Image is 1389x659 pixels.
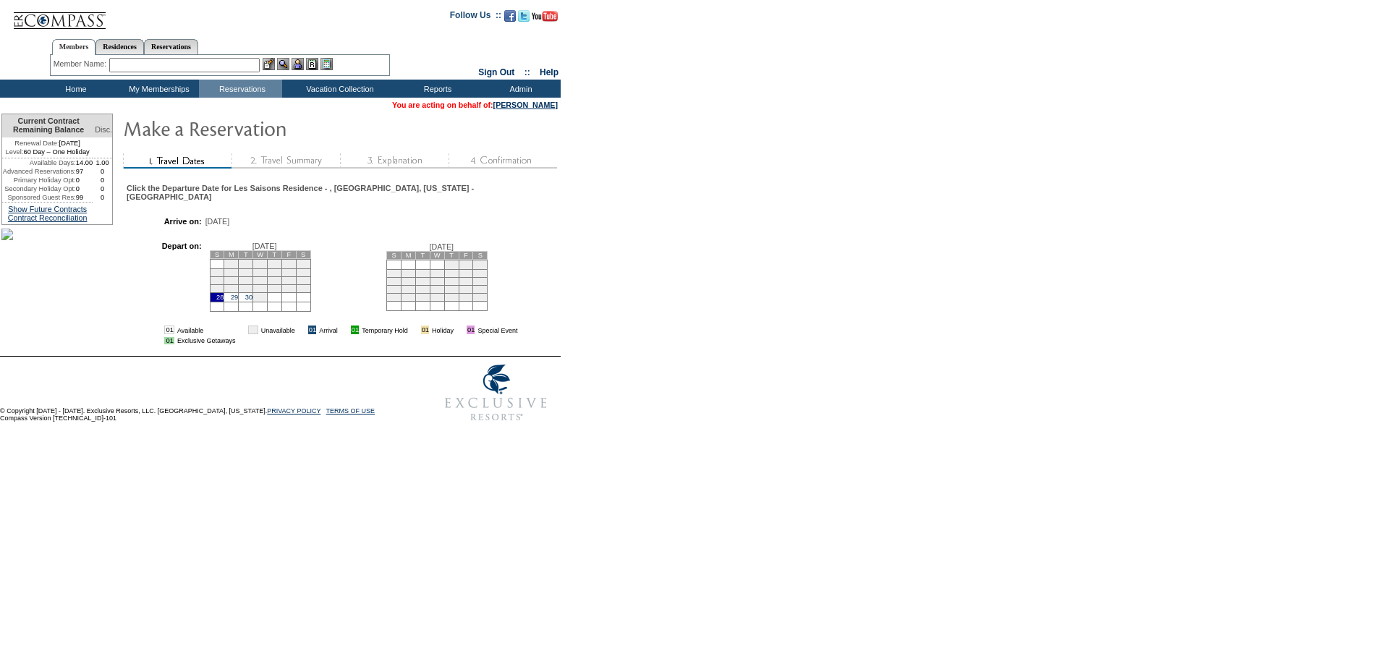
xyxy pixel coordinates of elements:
[76,184,93,193] td: 0
[473,260,488,269] td: 3
[239,250,253,258] td: T
[93,167,112,176] td: 0
[387,285,402,293] td: 18
[76,167,93,176] td: 97
[504,14,516,23] a: Become our fan on Facebook
[477,326,517,334] td: Special Event
[268,276,282,284] td: 18
[127,184,556,201] div: Click the Departure Date for Les Saisons Residence - , [GEOGRAPHIC_DATA], [US_STATE] - [GEOGRAPHI...
[95,125,112,134] span: Disc.
[415,277,430,285] td: 13
[340,153,449,169] img: step3_state1.gif
[415,285,430,293] td: 20
[493,101,558,109] a: [PERSON_NAME]
[267,407,320,414] a: PRIVACY POLICY
[253,276,268,284] td: 17
[518,14,530,23] a: Follow us on Twitter
[524,67,530,77] span: ::
[473,285,488,293] td: 24
[402,277,416,285] td: 12
[296,284,310,292] td: 27
[253,284,268,292] td: 24
[430,269,444,277] td: 7
[281,250,296,258] td: F
[459,260,473,269] td: 2
[95,39,144,54] a: Residences
[199,80,282,98] td: Reservations
[444,269,459,277] td: 8
[341,326,348,333] img: i.gif
[2,167,76,176] td: Advanced Reservations:
[205,217,230,226] span: [DATE]
[164,337,174,344] td: 01
[268,284,282,292] td: 25
[392,101,558,109] span: You are acting on behalf of:
[123,153,231,169] img: step1_state2.gif
[2,184,76,193] td: Secondary Holiday Opt:
[2,114,93,137] td: Current Contract Remaining Balance
[467,326,475,334] td: 01
[459,251,473,259] td: F
[134,217,202,226] td: Arrive on:
[296,268,310,276] td: 13
[277,58,289,70] img: View
[239,268,253,276] td: 9
[164,326,174,334] td: 01
[326,407,375,414] a: TERMS OF USE
[504,10,516,22] img: Become our fan on Facebook
[76,176,93,184] td: 0
[319,326,338,334] td: Arrival
[402,251,416,259] td: M
[532,14,558,23] a: Subscribe to our YouTube Channel
[281,268,296,276] td: 12
[282,80,394,98] td: Vacation Collection
[473,251,488,259] td: S
[93,176,112,184] td: 0
[281,259,296,268] td: 5
[415,269,430,277] td: 6
[253,250,268,258] td: W
[415,251,430,259] td: T
[402,293,416,301] td: 26
[411,326,418,333] img: i.gif
[402,285,416,293] td: 19
[308,326,316,334] td: 01
[518,10,530,22] img: Follow us on Twitter
[93,193,112,202] td: 0
[444,251,459,259] td: T
[123,114,412,143] img: Make Reservation
[477,80,561,98] td: Admin
[444,260,459,269] td: 1
[459,277,473,285] td: 16
[459,293,473,301] td: 30
[430,242,454,251] span: [DATE]
[306,58,318,70] img: Reservations
[444,293,459,301] td: 29
[432,326,454,334] td: Holiday
[430,251,444,259] td: W
[144,39,198,54] a: Reservations
[473,293,488,301] td: 31
[231,294,238,301] a: 29
[134,242,202,315] td: Depart on:
[261,326,295,334] td: Unavailable
[430,277,444,285] td: 14
[239,284,253,292] td: 23
[415,293,430,301] td: 27
[252,242,277,250] span: [DATE]
[8,213,88,222] a: Contract Reconciliation
[116,80,199,98] td: My Memberships
[473,277,488,285] td: 17
[6,148,24,156] span: Level:
[224,268,239,276] td: 8
[281,284,296,292] td: 26
[387,269,402,277] td: 4
[532,11,558,22] img: Subscribe to our YouTube Channel
[296,259,310,268] td: 6
[263,58,275,70] img: b_edit.gif
[8,205,87,213] a: Show Future Contracts
[238,326,245,333] img: i.gif
[177,337,236,344] td: Exclusive Getaways
[177,326,236,334] td: Available
[459,285,473,293] td: 23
